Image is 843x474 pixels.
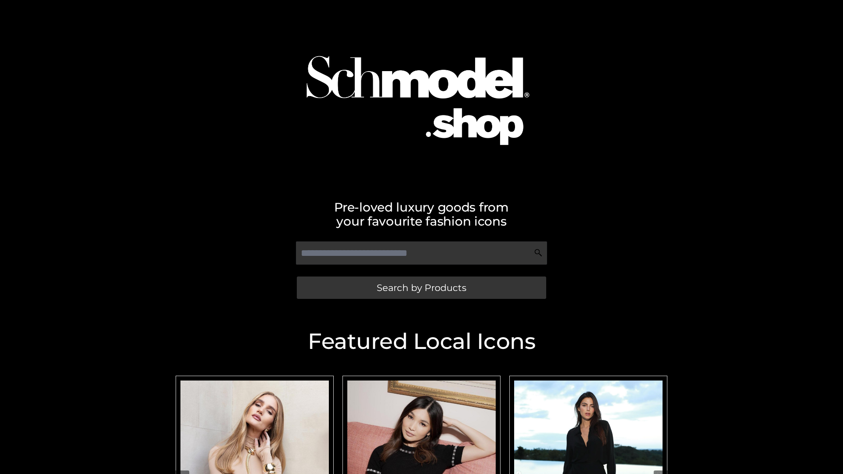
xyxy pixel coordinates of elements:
h2: Pre-loved luxury goods from your favourite fashion icons [171,200,672,228]
h2: Featured Local Icons​ [171,330,672,352]
img: Search Icon [534,248,543,257]
span: Search by Products [377,283,466,292]
a: Search by Products [297,276,546,299]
